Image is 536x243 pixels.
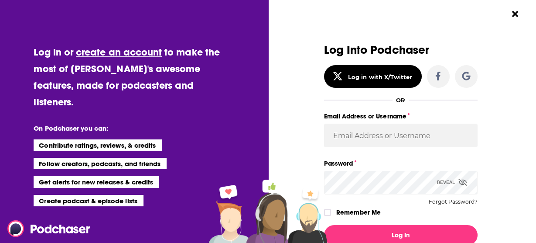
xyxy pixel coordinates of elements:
button: Close Button [507,6,523,22]
div: OR [396,97,405,104]
li: Get alerts for new releases & credits [34,176,159,187]
button: Forgot Password? [429,199,478,205]
li: Create podcast & episode lists [34,195,143,206]
div: Log in with X/Twitter [348,73,412,80]
a: create an account [76,46,162,58]
label: Remember Me [336,207,380,218]
li: Contribute ratings, reviews, & credits [34,139,162,151]
label: Email Address or Username [324,111,478,122]
li: Follow creators, podcasts, and friends [34,158,167,169]
input: Email Address or Username [324,124,478,147]
label: Password [324,158,478,169]
a: Podchaser - Follow, Share and Rate Podcasts [7,220,84,237]
img: Podchaser - Follow, Share and Rate Podcasts [7,220,91,237]
div: Reveal [437,171,467,194]
li: On Podchaser you can: [34,124,208,132]
button: Log in with X/Twitter [324,65,422,88]
h3: Log Into Podchaser [324,44,478,56]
